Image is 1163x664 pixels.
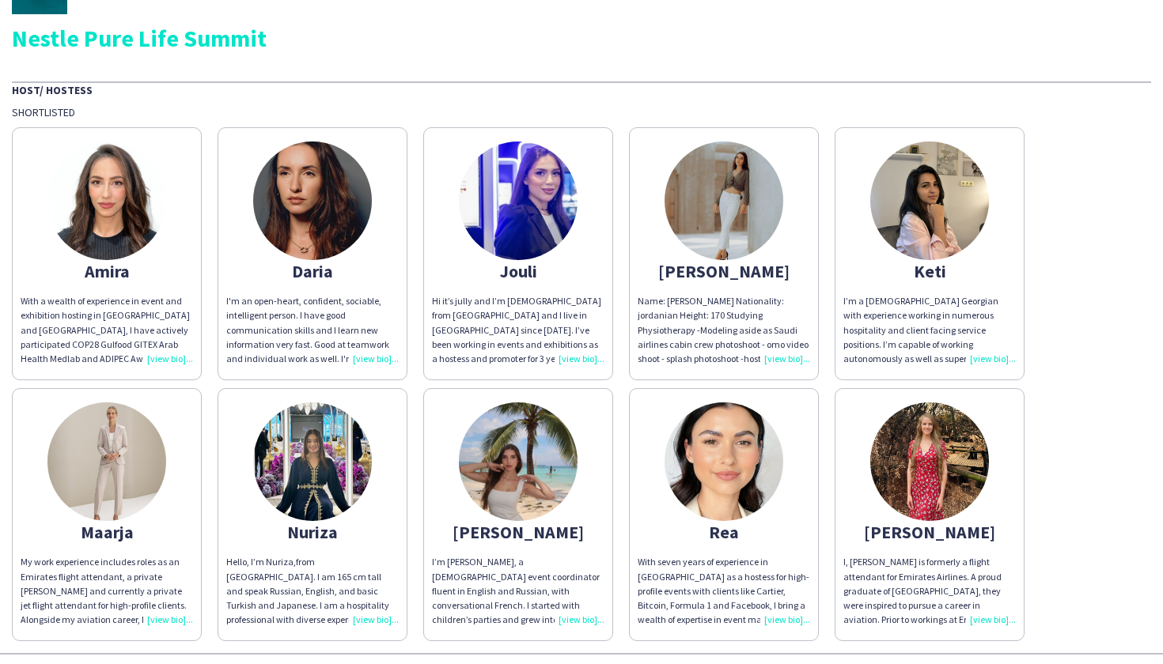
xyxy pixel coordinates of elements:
div: Nestle Pure Life Summit [12,26,1151,50]
div: I, [PERSON_NAME] is formerly a flight attendant for Emirates Airlines. A proud graduate of [GEOGR... [843,555,1016,627]
div: Keti [843,264,1016,278]
img: thumb-668bd5b8d56f9.jpeg [459,402,578,521]
div: Name: [PERSON_NAME] Nationality: jordanian Height: 170 Studying Physiotherapy -Modeling aside as ... [638,294,810,366]
div: Nuriza [226,525,399,539]
div: [PERSON_NAME] [432,525,604,539]
img: thumb-bb5d36cb-dfbe-4f67-92b6-7397ff9cae96.jpg [870,141,989,260]
img: thumb-a3aa1708-8b7e-4678-bafe-798ea0816525.jpg [253,141,372,260]
div: With a wealth of experience in event and exhibition hosting in [GEOGRAPHIC_DATA] and [GEOGRAPHIC_... [21,294,193,366]
img: thumb-662663ac8a79d.png [253,402,372,521]
img: thumb-8153b311-7d44-4e1d-afb8-8fd4f1f56fe2.jpg [870,402,989,521]
div: Rea [638,525,810,539]
div: Shortlisted [12,105,1151,119]
div: I’m [PERSON_NAME], a [DEMOGRAPHIC_DATA] event coordinator fluent in English and Russian, with con... [432,555,604,627]
div: My work experience includes roles as an Emirates flight attendant, a private [PERSON_NAME] and cu... [21,555,193,627]
div: [PERSON_NAME] [843,525,1016,539]
img: thumb-67fcbe4ad7804.jpeg [459,141,578,260]
div: [PERSON_NAME] [638,264,810,278]
div: Amira [21,264,193,278]
div: I’m a [DEMOGRAPHIC_DATA] Georgian with experience working in numerous hospitality and client faci... [843,294,1016,366]
img: thumb-8378dd9b-9fe5-4f27-a785-a8afdcbe3a4b.jpg [665,402,783,521]
div: I'm an open-heart, confident, sociable, intelligent person. I have good communication skills and ... [226,294,399,366]
div: Host/ Hostess [12,81,1151,97]
div: Jouli [432,264,604,278]
div: Maarja [21,525,193,539]
div: Daria [226,264,399,278]
img: thumb-ed099fa7-420b-4e7e-a244-c78868f51d91.jpg [665,141,783,260]
img: thumb-52037ed3-06cc-4267-8916-2e317a7ccf61.jpg [47,402,166,521]
div: Hello, I’m Nuriza,from [GEOGRAPHIC_DATA]. I am 165 cm tall and speak Russian, English, and basic ... [226,555,399,627]
div: With seven years of experience in [GEOGRAPHIC_DATA] as a hostess for high-profile events with cli... [638,555,810,627]
img: thumb-6582a0cdb5742.jpeg [47,141,166,260]
div: Hi it’s jully and I’m [DEMOGRAPHIC_DATA] from [GEOGRAPHIC_DATA] and I live in [GEOGRAPHIC_DATA] s... [432,294,604,366]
